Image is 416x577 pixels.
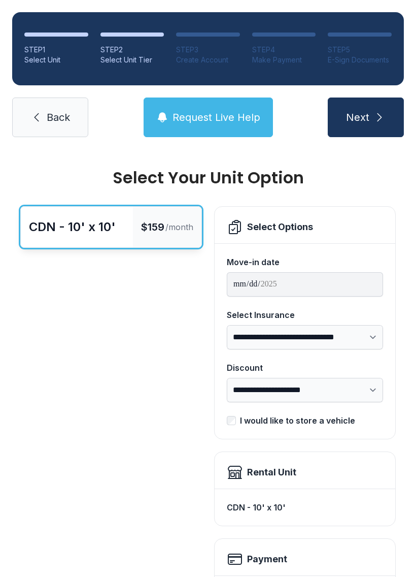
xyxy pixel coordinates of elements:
div: Select Unit [24,55,88,65]
span: Request Live Help [172,110,260,124]
div: Select Your Unit Option [20,170,396,186]
div: CDN - 10' x 10' [227,497,383,518]
div: Rental Unit [247,465,296,479]
select: Select Insurance [227,325,383,349]
h2: Payment [247,552,287,566]
input: Move-in date [227,272,383,297]
div: Make Payment [252,55,316,65]
select: Discount [227,378,383,402]
div: STEP 5 [328,45,392,55]
div: I would like to store a vehicle [240,414,355,427]
div: STEP 2 [100,45,164,55]
div: STEP 3 [176,45,240,55]
div: Select Insurance [227,309,383,321]
div: Select Options [247,220,313,234]
div: Discount [227,362,383,374]
div: E-Sign Documents [328,55,392,65]
span: /month [165,221,193,233]
span: Next [346,110,369,124]
div: STEP 1 [24,45,88,55]
div: STEP 4 [252,45,316,55]
div: Create Account [176,55,240,65]
div: Move-in date [227,256,383,268]
span: $159 [141,220,164,234]
span: Back [47,110,70,124]
div: CDN - 10' x 10' [29,219,116,235]
div: Select Unit Tier [100,55,164,65]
